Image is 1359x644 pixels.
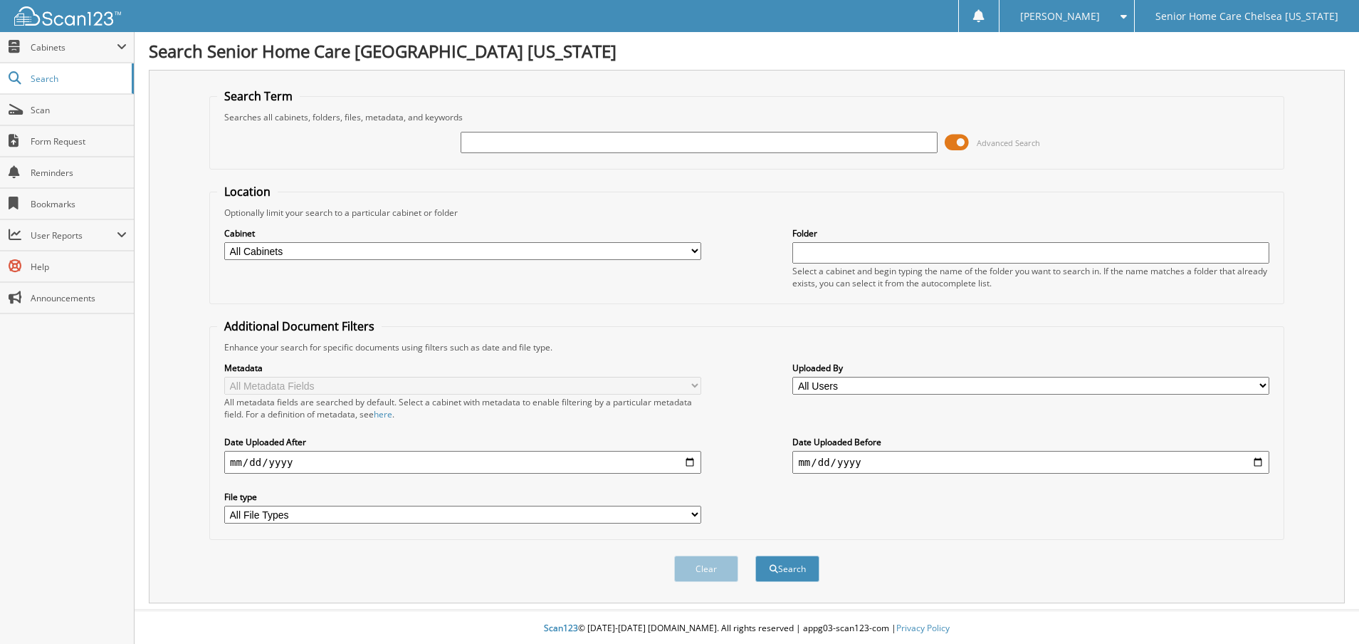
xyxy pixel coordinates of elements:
[1155,12,1338,21] span: Senior Home Care Chelsea [US_STATE]
[1020,12,1100,21] span: [PERSON_NAME]
[224,396,701,420] div: All metadata fields are searched by default. Select a cabinet with metadata to enable filtering b...
[217,341,1276,353] div: Enhance your search for specific documents using filters such as date and file type.
[224,451,701,474] input: start
[544,622,578,634] span: Scan123
[217,88,300,104] legend: Search Term
[217,207,1276,219] div: Optionally limit your search to a particular cabinet or folder
[374,408,392,420] a: here
[31,104,127,116] span: Scan
[31,292,127,304] span: Announcements
[896,622,950,634] a: Privacy Policy
[224,227,701,239] label: Cabinet
[792,362,1269,374] label: Uploaded By
[224,362,701,374] label: Metadata
[31,135,127,147] span: Form Request
[1288,576,1359,644] iframe: Chat Widget
[149,39,1345,63] h1: Search Senior Home Care [GEOGRAPHIC_DATA] [US_STATE]
[755,556,819,582] button: Search
[31,73,125,85] span: Search
[792,265,1269,289] div: Select a cabinet and begin typing the name of the folder you want to search in. If the name match...
[14,6,121,26] img: scan123-logo-white.svg
[31,198,127,210] span: Bookmarks
[674,556,738,582] button: Clear
[217,184,278,199] legend: Location
[31,41,117,53] span: Cabinets
[792,436,1269,448] label: Date Uploaded Before
[224,491,701,503] label: File type
[224,436,701,448] label: Date Uploaded After
[31,261,127,273] span: Help
[217,111,1276,123] div: Searches all cabinets, folders, files, metadata, and keywords
[977,137,1040,148] span: Advanced Search
[792,227,1269,239] label: Folder
[31,167,127,179] span: Reminders
[792,451,1269,474] input: end
[31,229,117,241] span: User Reports
[217,318,382,334] legend: Additional Document Filters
